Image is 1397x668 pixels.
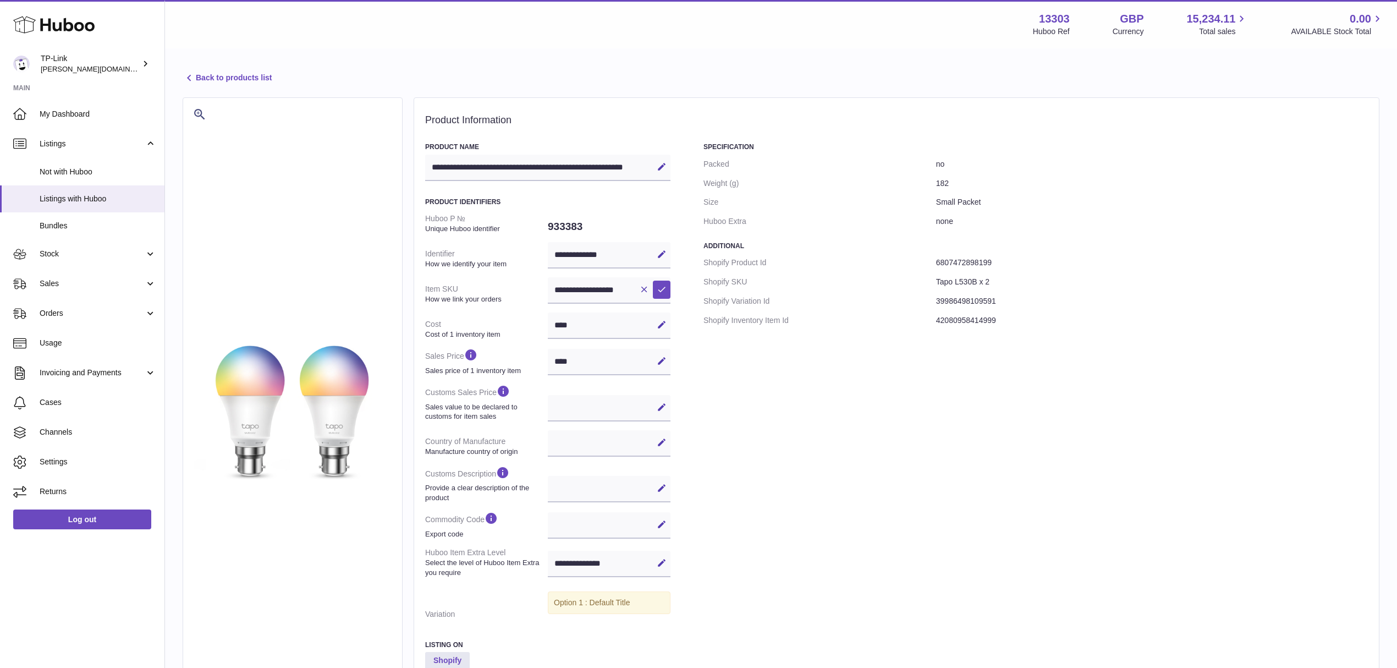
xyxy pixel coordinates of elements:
[40,249,145,259] span: Stock
[425,244,548,273] dt: Identifier
[936,174,1368,193] dd: 182
[425,543,548,582] dt: Huboo Item Extra Level
[13,510,151,529] a: Log out
[425,259,545,269] strong: How we identify your item
[936,272,1368,292] dd: Tapo L530B x 2
[1199,26,1248,37] span: Total sales
[703,174,936,193] dt: Weight (g)
[40,427,156,437] span: Channels
[425,529,545,539] strong: Export code
[425,483,545,502] strong: Provide a clear description of the product
[936,212,1368,231] dd: none
[548,592,670,614] div: Option 1 : Default Title
[703,272,936,292] dt: Shopify SKU
[1186,12,1235,26] span: 15,234.11
[1350,12,1371,26] span: 0.00
[425,558,545,577] strong: Select the level of Huboo Item Extra you require
[40,457,156,467] span: Settings
[1186,12,1248,37] a: 15,234.11 Total sales
[40,221,156,231] span: Bundles
[425,143,670,151] h3: Product Name
[425,198,670,206] h3: Product Identifiers
[40,109,156,119] span: My Dashboard
[1113,26,1144,37] div: Currency
[41,64,278,73] span: [PERSON_NAME][DOMAIN_NAME][EMAIL_ADDRESS][DOMAIN_NAME]
[40,486,156,497] span: Returns
[703,155,936,174] dt: Packed
[40,194,156,204] span: Listings with Huboo
[425,507,548,543] dt: Commodity Code
[1291,26,1384,37] span: AVAILABLE Stock Total
[425,432,548,461] dt: Country of Manufacture
[425,380,548,425] dt: Customs Sales Price
[1033,26,1070,37] div: Huboo Ref
[936,155,1368,174] dd: no
[425,280,548,308] dt: Item SKU
[703,311,936,330] dt: Shopify Inventory Item Id
[1120,12,1143,26] strong: GBP
[425,330,545,340] strong: Cost of 1 inventory item
[1291,12,1384,37] a: 0.00 AVAILABLE Stock Total
[548,215,670,238] dd: 933383
[40,368,145,378] span: Invoicing and Payments
[183,72,272,85] a: Back to products list
[936,292,1368,311] dd: 39986498109591
[936,253,1368,272] dd: 6807472898199
[425,114,1368,127] h2: Product Information
[40,167,156,177] span: Not with Huboo
[425,294,545,304] strong: How we link your orders
[425,209,548,238] dt: Huboo P №
[936,311,1368,330] dd: 42080958414999
[425,447,545,457] strong: Manufacture country of origin
[425,315,548,343] dt: Cost
[703,143,1368,151] h3: Specification
[425,224,545,234] strong: Unique Huboo identifier
[425,343,548,380] dt: Sales Price
[703,212,936,231] dt: Huboo Extra
[703,193,936,212] dt: Size
[40,139,145,149] span: Listings
[936,193,1368,212] dd: Small Packet
[425,605,548,624] dt: Variation
[425,461,548,507] dt: Customs Description
[40,397,156,408] span: Cases
[194,308,391,505] img: L530B-overview_large_1612269390092r.jpg
[425,640,670,649] h3: Listing On
[40,278,145,289] span: Sales
[425,366,545,376] strong: Sales price of 1 inventory item
[40,338,156,348] span: Usage
[703,242,1368,250] h3: Additional
[13,56,30,72] img: susie.li@tp-link.com
[703,292,936,311] dt: Shopify Variation Id
[1039,12,1070,26] strong: 13303
[425,402,545,421] strong: Sales value to be declared to customs for item sales
[41,53,140,74] div: TP-Link
[703,253,936,272] dt: Shopify Product Id
[40,308,145,319] span: Orders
